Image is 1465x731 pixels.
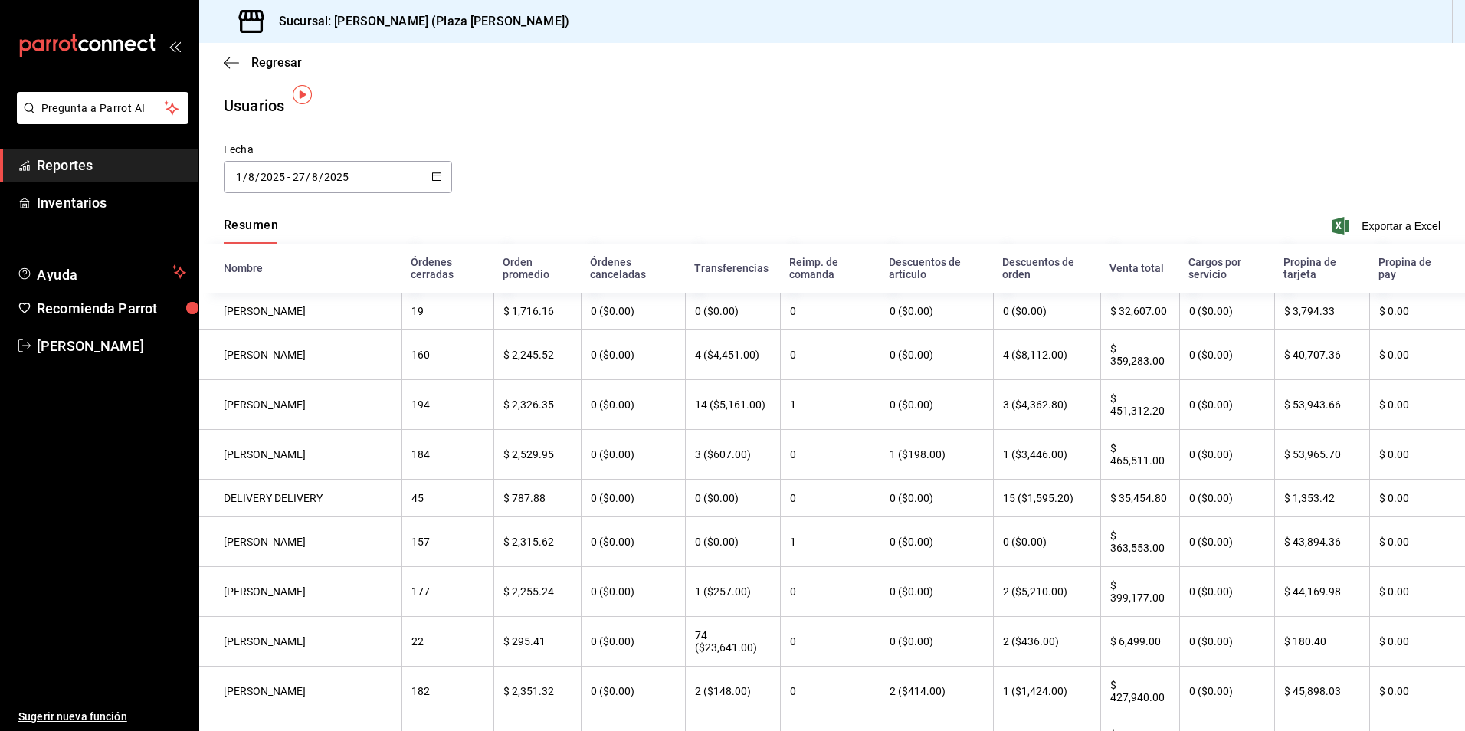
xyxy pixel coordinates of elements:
th: $ 0.00 [1369,617,1465,667]
th: Descuentos de artículo [880,244,993,293]
th: $ 0.00 [1369,567,1465,617]
th: $ 427,940.00 [1100,667,1180,716]
th: 0 ($0.00) [1179,293,1274,330]
th: 184 [401,430,493,480]
th: 0 ($0.00) [1179,380,1274,430]
th: Propina de tarjeta [1274,244,1368,293]
th: 0 ($0.00) [880,293,993,330]
th: [PERSON_NAME] [199,430,401,480]
th: Venta total [1100,244,1180,293]
th: Órdenes canceladas [581,244,686,293]
th: 182 [401,667,493,716]
button: Regresar [224,55,302,70]
th: 0 ($0.00) [685,480,780,517]
th: $ 44,169.98 [1274,567,1368,617]
th: $ 6,499.00 [1100,617,1180,667]
th: 160 [401,330,493,380]
th: $ 465,511.00 [1100,430,1180,480]
th: $ 295.41 [493,617,581,667]
th: $ 363,553.00 [1100,517,1180,567]
th: 0 [780,617,879,667]
th: 0 [780,330,879,380]
th: 74 ($23,641.00) [685,617,780,667]
th: 0 ($0.00) [880,617,993,667]
h3: Sucursal: [PERSON_NAME] (Plaza [PERSON_NAME]) [267,12,569,31]
th: 2 ($414.00) [880,667,993,716]
th: 0 ($0.00) [1179,567,1274,617]
input: Day [235,171,243,183]
th: 0 ($0.00) [880,480,993,517]
span: Reportes [37,155,186,175]
th: 1 ($3,446.00) [993,430,1100,480]
th: 2 ($148.00) [685,667,780,716]
span: / [243,171,247,183]
th: 4 ($8,112.00) [993,330,1100,380]
th: 0 ($0.00) [1179,480,1274,517]
th: 45 [401,480,493,517]
th: Propina de pay [1369,244,1465,293]
th: DELIVERY DELIVERY [199,480,401,517]
span: [PERSON_NAME] [37,336,186,356]
th: 1 ($198.00) [880,430,993,480]
div: Fecha [224,142,452,158]
th: [PERSON_NAME] [199,330,401,380]
th: 1 ($1,424.00) [993,667,1100,716]
th: 0 ($0.00) [581,480,686,517]
th: 0 [780,567,879,617]
th: 4 ($4,451.00) [685,330,780,380]
th: 0 [780,480,879,517]
th: $ 2,255.24 [493,567,581,617]
button: Resumen [224,218,278,244]
span: / [255,171,260,183]
th: [PERSON_NAME] [199,567,401,617]
span: Recomienda Parrot [37,298,186,319]
th: 2 ($436.00) [993,617,1100,667]
th: 0 ($0.00) [880,330,993,380]
th: $ 180.40 [1274,617,1368,667]
th: 0 ($0.00) [581,293,686,330]
a: Pregunta a Parrot AI [11,111,188,127]
th: 22 [401,617,493,667]
th: 19 [401,293,493,330]
th: $ 451,312.20 [1100,380,1180,430]
span: - [287,171,290,183]
th: $ 0.00 [1369,480,1465,517]
th: [PERSON_NAME] [199,380,401,430]
input: Month [311,171,319,183]
th: 0 ($0.00) [581,617,686,667]
span: / [306,171,310,183]
th: $ 40,707.36 [1274,330,1368,380]
th: 0 [780,430,879,480]
th: $ 2,245.52 [493,330,581,380]
th: 194 [401,380,493,430]
th: [PERSON_NAME] [199,517,401,567]
button: Exportar a Excel [1336,217,1440,235]
button: open_drawer_menu [169,40,181,52]
th: $ 2,326.35 [493,380,581,430]
th: 0 ($0.00) [1179,330,1274,380]
input: Month [247,171,255,183]
th: $ 399,177.00 [1100,567,1180,617]
th: $ 1,716.16 [493,293,581,330]
th: $ 3,794.33 [1274,293,1368,330]
span: Ayuda [37,263,166,281]
th: 0 ($0.00) [685,517,780,567]
th: 0 ($0.00) [581,330,686,380]
span: Pregunta a Parrot AI [41,100,165,116]
th: 0 ($0.00) [685,293,780,330]
th: 157 [401,517,493,567]
th: 2 ($5,210.00) [993,567,1100,617]
th: $ 43,894.36 [1274,517,1368,567]
th: 3 ($607.00) [685,430,780,480]
th: 0 ($0.00) [1179,667,1274,716]
th: 0 ($0.00) [581,667,686,716]
img: Tooltip marker [293,85,312,104]
th: $ 0.00 [1369,380,1465,430]
th: Orden promedio [493,244,581,293]
th: $ 32,607.00 [1100,293,1180,330]
th: $ 0.00 [1369,517,1465,567]
th: Descuentos de orden [993,244,1100,293]
th: $ 787.88 [493,480,581,517]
